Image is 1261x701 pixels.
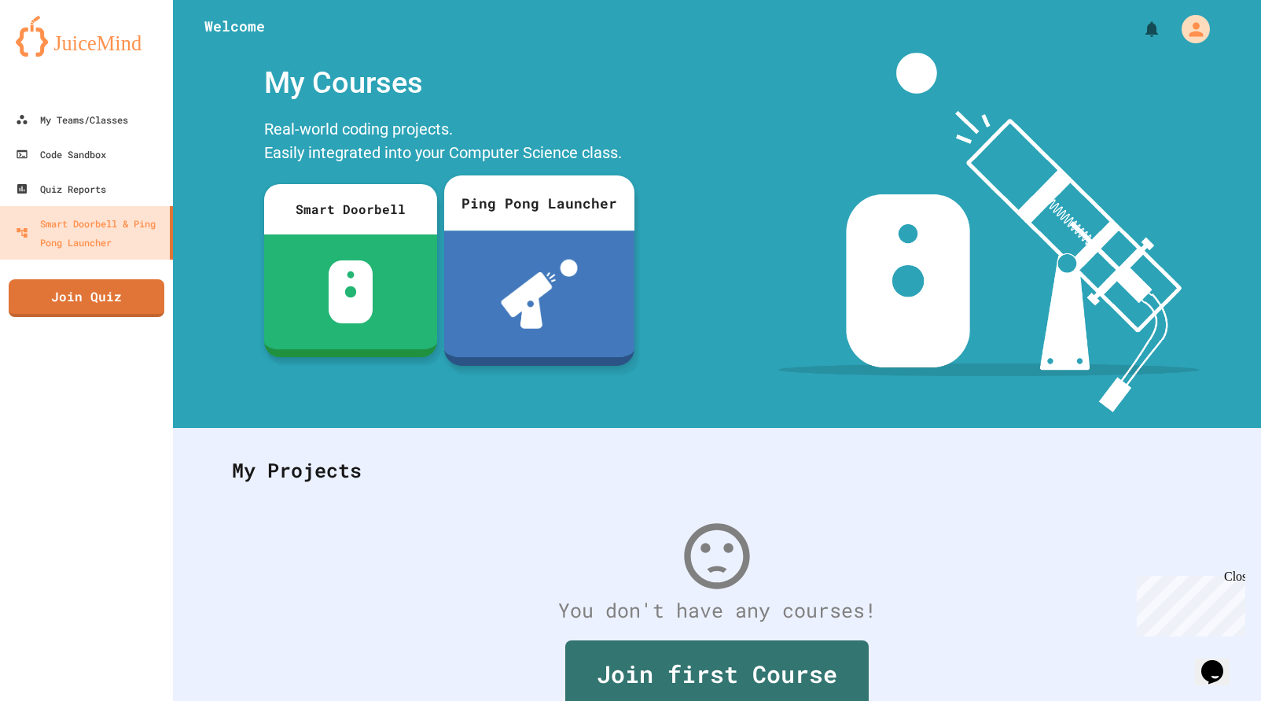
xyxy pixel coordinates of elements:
[9,279,164,317] a: Join Quiz
[1130,570,1245,636] iframe: chat widget
[1165,11,1214,47] div: My Account
[16,145,106,164] div: Code Sandbox
[16,16,157,57] img: logo-orange.svg
[329,260,373,323] img: sdb-white.svg
[6,6,108,100] div: Chat with us now!Close
[16,110,128,129] div: My Teams/Classes
[1113,16,1165,42] div: My Notifications
[444,175,634,231] div: Ping Pong Launcher
[256,53,634,113] div: My Courses
[216,440,1218,501] div: My Projects
[778,53,1200,412] img: banner-image-my-projects.png
[501,260,578,329] img: ppl-with-ball.png
[216,596,1218,625] div: You don't have any courses!
[264,184,437,234] div: Smart Doorbell
[256,113,634,172] div: Real-world coding projects. Easily integrated into your Computer Science class.
[16,214,164,252] div: Smart Doorbell & Ping Pong Launcher
[16,179,106,198] div: Quiz Reports
[1195,638,1245,685] iframe: chat widget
